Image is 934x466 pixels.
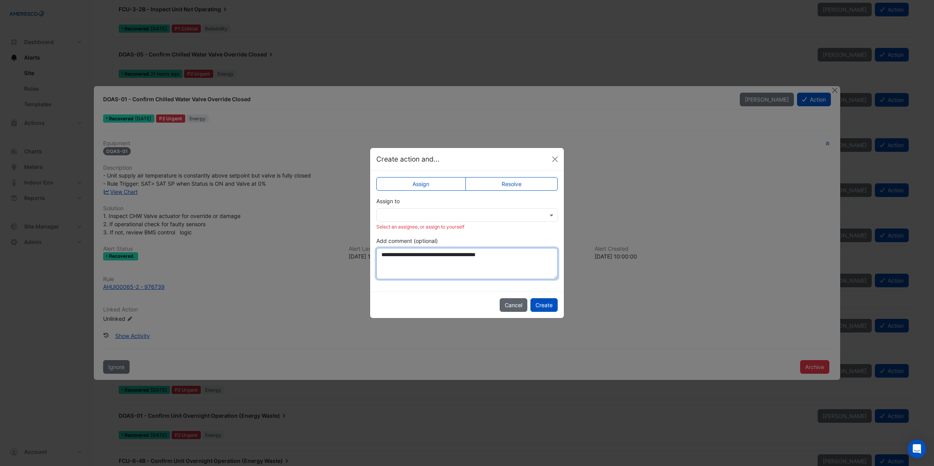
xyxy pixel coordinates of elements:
[500,298,527,312] button: Cancel
[376,237,438,245] label: Add comment (optional)
[376,154,439,164] h5: Create action and...
[465,177,558,191] label: Resolve
[549,153,561,165] button: Close
[530,298,558,312] button: Create
[908,440,926,458] div: Open Intercom Messenger
[376,177,466,191] label: Assign
[376,197,400,205] label: Assign to
[376,223,558,230] div: Select an assignee, or assign to yourself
